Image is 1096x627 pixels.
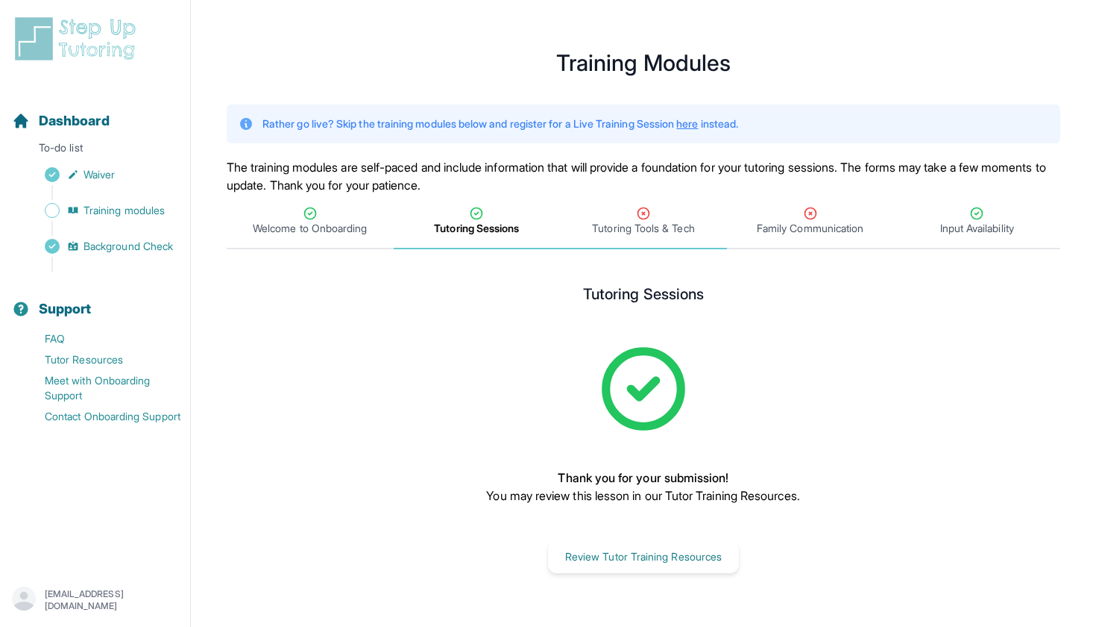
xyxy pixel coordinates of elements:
p: You may review this lesson in our Tutor Training Resources. [486,487,800,505]
img: logo [12,15,145,63]
a: here [676,117,698,130]
a: Training modules [12,200,190,221]
span: Training modules [84,203,165,218]
h1: Training Modules [227,54,1060,72]
a: Meet with Onboarding Support [12,370,190,406]
span: Dashboard [39,110,110,131]
h2: Tutoring Sessions [583,285,704,309]
nav: Tabs [227,194,1060,249]
button: Dashboard [6,87,184,137]
a: Dashboard [12,110,110,131]
span: Tutoring Sessions [434,221,519,236]
a: Background Check [12,236,190,257]
p: [EMAIL_ADDRESS][DOMAIN_NAME] [45,588,178,612]
button: Review Tutor Training Resources [548,540,739,573]
span: Welcome to Onboarding [253,221,367,236]
a: Tutor Resources [12,349,190,370]
a: FAQ [12,328,190,349]
button: [EMAIL_ADDRESS][DOMAIN_NAME] [12,587,178,614]
a: Waiver [12,164,190,185]
p: The training modules are self-paced and include information that will provide a foundation for yo... [227,158,1060,194]
span: Support [39,299,92,319]
a: Review Tutor Training Resources [548,549,739,564]
p: To-do list [6,140,184,161]
a: Contact Onboarding Support [12,406,190,427]
span: Waiver [84,167,115,182]
p: Thank you for your submission! [486,469,800,487]
span: Family Communication [757,221,863,236]
span: Tutoring Tools & Tech [592,221,694,236]
span: Background Check [84,239,173,254]
span: Input Availability [940,221,1014,236]
button: Support [6,275,184,325]
p: Rather go live? Skip the training modules below and register for a Live Training Session instead. [262,116,738,131]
